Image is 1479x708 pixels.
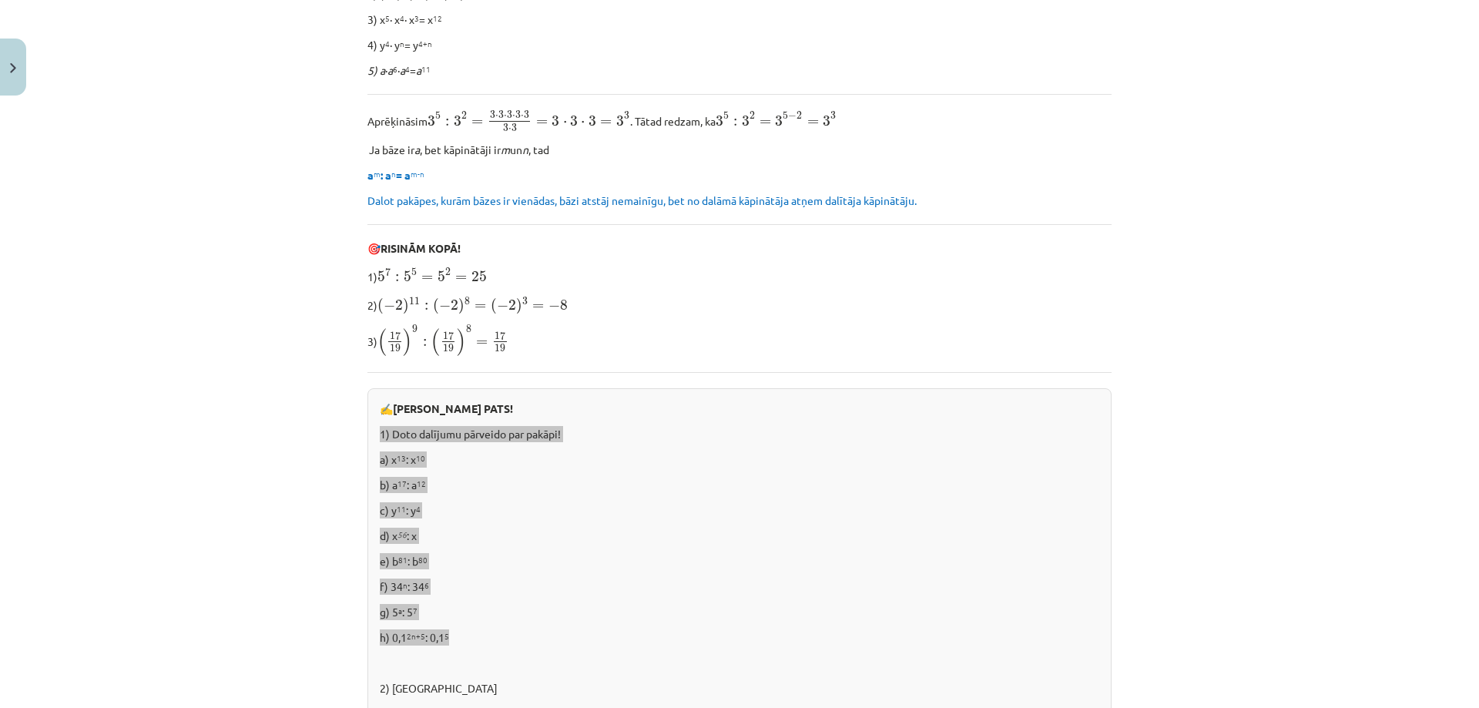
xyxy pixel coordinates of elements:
[380,451,1099,468] p: a) x : x
[367,62,1112,79] p: ∙ ∙ =
[387,63,393,77] i: a
[457,328,466,356] span: )
[515,111,521,119] span: 3
[501,143,510,156] i: m
[404,271,411,282] span: 5
[536,119,548,126] span: =
[380,502,1099,518] p: c) y : y
[393,401,513,415] b: [PERSON_NAME] PATS!
[367,266,1112,285] p: 1)
[381,241,461,255] b: RISINĀM KOPĀ!
[424,303,428,310] span: :
[414,143,420,156] i: a
[716,116,723,126] span: 3
[380,604,1099,620] p: g) 5 : 5
[445,119,449,126] span: :
[458,298,464,314] span: )
[397,503,406,515] sup: 11
[451,300,458,310] span: 2
[439,300,451,311] span: −
[414,12,419,24] sup: 3
[393,63,397,75] sup: 6
[385,267,391,276] span: 7
[524,111,529,119] span: 3
[438,271,445,282] span: 5
[367,168,424,182] strong: a : a = a
[421,63,431,75] sup: 11
[552,116,559,126] span: 3
[416,63,421,77] i: a
[367,324,1112,357] p: 3)
[395,274,399,282] span: :
[400,63,405,77] i: a
[367,63,385,77] i: 5) a
[471,119,483,126] span: =
[498,111,504,119] span: 3
[797,112,802,119] span: 2
[775,116,783,126] span: 3
[495,115,498,118] span: ⋅
[581,121,585,126] span: ⋅
[367,142,1112,158] p: Ja bāze ir , bet kāpinātāji ir un , tad
[511,124,517,132] span: 3
[491,298,497,314] span: (
[380,680,1099,696] p: 2) [GEOGRAPHIC_DATA]
[560,300,568,310] span: 8
[403,328,412,356] span: )
[466,325,471,333] span: 8
[443,344,454,352] span: 19
[508,128,511,131] span: ⋅
[380,401,1099,417] p: ✍️
[476,340,488,346] span: =
[521,115,524,118] span: ⋅
[512,115,515,118] span: ⋅
[507,111,512,119] span: 3
[435,112,441,119] span: 5
[377,298,384,314] span: (
[380,528,1099,544] p: d) x : x
[444,630,449,642] sup: 5
[367,110,1112,133] p: Aprēķināsim . Tātad redzam, ka
[380,579,1099,595] p: f) 34 : 34
[830,112,836,119] span: 3
[461,112,467,119] span: 2
[416,503,421,515] sup: 4
[750,112,755,119] span: 2
[471,271,487,282] span: 25
[443,332,454,341] span: 17
[495,344,505,352] span: 19
[504,115,507,118] span: ⋅
[433,298,439,314] span: (
[783,112,788,119] span: 5
[563,121,567,126] span: ⋅
[421,275,433,281] span: =
[374,168,381,180] sup: m
[548,300,560,311] span: −
[589,116,596,126] span: 3
[475,304,486,310] span: =
[409,297,420,305] span: 11
[522,297,528,305] span: 3
[433,12,442,24] sup: 12
[445,268,451,276] span: 2
[397,528,407,540] em: 56
[395,300,403,310] span: 2
[397,478,407,489] sup: 17
[411,268,417,276] span: 5
[600,119,612,126] span: =
[522,143,528,156] i: n
[532,304,544,310] span: =
[385,12,390,24] sup: 5
[377,328,387,356] span: (
[367,294,1112,315] p: 2)
[490,111,495,119] span: 3
[412,325,418,333] span: 9
[380,477,1099,493] p: b) a : a
[733,119,737,126] span: :
[423,339,427,347] span: :
[416,452,425,464] sup: 10
[390,332,401,341] span: 17
[407,630,425,642] sup: 2n+5
[403,298,409,314] span: )
[411,168,424,180] sup: m-n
